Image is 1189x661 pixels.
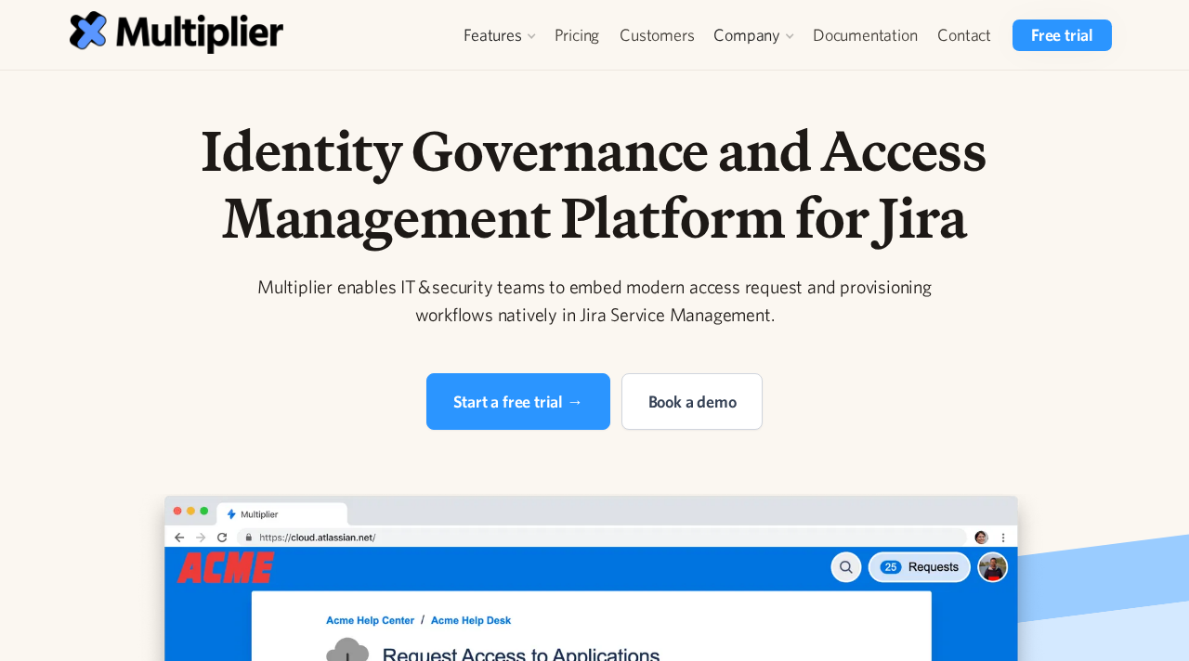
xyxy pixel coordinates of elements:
[927,19,1001,51] a: Contact
[544,19,610,51] a: Pricing
[704,19,803,51] div: Company
[464,24,521,46] div: Features
[426,373,610,430] a: Start a free trial →
[713,24,780,46] div: Company
[609,19,704,51] a: Customers
[1013,19,1112,51] a: Free trial
[454,19,543,51] div: Features
[119,117,1070,251] h1: Identity Governance and Access Management Platform for Jira
[621,373,764,430] a: Book a demo
[803,19,927,51] a: Documentation
[238,273,951,329] div: Multiplier enables IT & security teams to embed modern access request and provisioning workflows ...
[453,389,583,414] div: Start a free trial →
[648,389,737,414] div: Book a demo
